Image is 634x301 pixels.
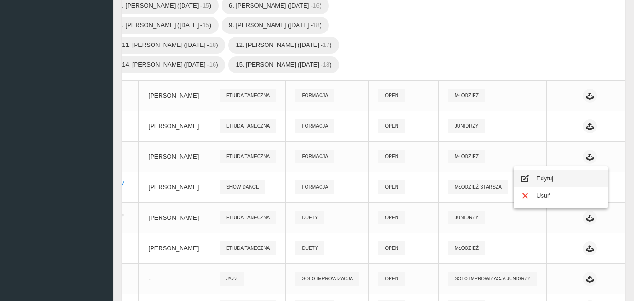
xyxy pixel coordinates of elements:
span: Open [378,272,405,286]
span: 14. [PERSON_NAME] ([DATE] - ) [115,56,225,73]
span: Open [378,241,405,255]
span: Open [378,150,405,163]
span: 18 [209,41,216,48]
span: Solo Improwizacja [295,272,359,286]
td: [PERSON_NAME] [139,202,210,233]
span: Show Dance [220,180,265,194]
span: Jazz [220,272,244,286]
span: 18 [323,61,329,68]
span: 11. [PERSON_NAME] ([DATE] - ) [115,37,225,54]
span: 9. [PERSON_NAME] ([DATE] - ) [222,17,329,34]
td: [PERSON_NAME] [139,80,210,111]
span: Etiuda Taneczna [220,119,276,133]
span: Formacja [295,89,334,102]
span: 15. [PERSON_NAME] ([DATE] - ) [228,56,339,73]
span: Etiuda Taneczna [220,89,276,102]
td: - [139,263,210,294]
span: 16 [313,2,319,9]
span: Formacja [295,180,334,194]
span: Formacja [295,119,334,133]
span: Młodzież [448,89,485,102]
span: 15 [202,2,209,9]
span: Młodzież [448,150,485,163]
a: Edytuj [514,170,608,187]
span: 17 [323,41,329,48]
span: Młodzież [448,241,485,255]
td: [PERSON_NAME] [139,172,210,202]
a: Usuń [514,187,608,204]
span: 12. [PERSON_NAME] ([DATE] - ) [228,37,339,54]
span: Etiuda Taneczna [220,150,276,163]
span: Etiuda Taneczna [220,241,276,255]
span: 18 [313,22,319,29]
span: Juniorzy [448,119,485,133]
span: 15 [202,22,209,29]
td: [PERSON_NAME] [139,111,210,141]
td: [PERSON_NAME] [139,141,210,172]
span: Młodzież starsza [448,180,508,194]
span: Formacja [295,150,334,163]
span: Solo Improwizacja Juniorzy [448,272,537,286]
span: 16 [209,61,216,68]
span: Duety [295,241,324,255]
span: Duety [295,211,324,224]
span: Etiuda Taneczna [220,211,276,224]
span: Open [378,180,405,194]
span: Open [378,119,405,133]
span: Open [378,89,405,102]
span: Juniorzy [448,211,485,224]
span: Open [378,211,405,224]
span: 8. [PERSON_NAME] ([DATE] - ) [111,17,219,34]
td: [PERSON_NAME] [139,233,210,263]
a: Bohemian Raphsody [68,179,124,186]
